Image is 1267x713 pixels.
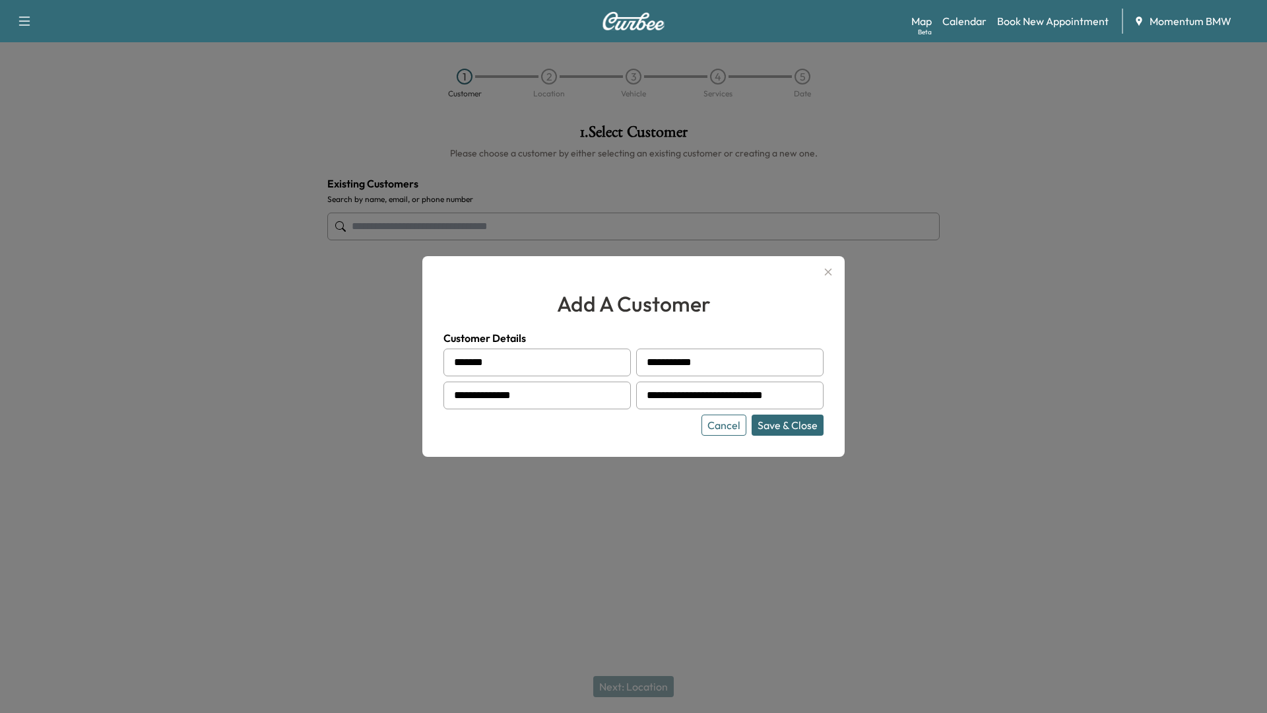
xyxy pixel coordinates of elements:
[443,330,824,346] h4: Customer Details
[1150,13,1231,29] span: Momentum BMW
[701,415,746,436] button: Cancel
[997,13,1109,29] a: Book New Appointment
[443,288,824,320] h2: add a customer
[942,13,987,29] a: Calendar
[918,27,932,37] div: Beta
[752,415,824,436] button: Save & Close
[911,13,932,29] a: MapBeta
[602,12,665,30] img: Curbee Logo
